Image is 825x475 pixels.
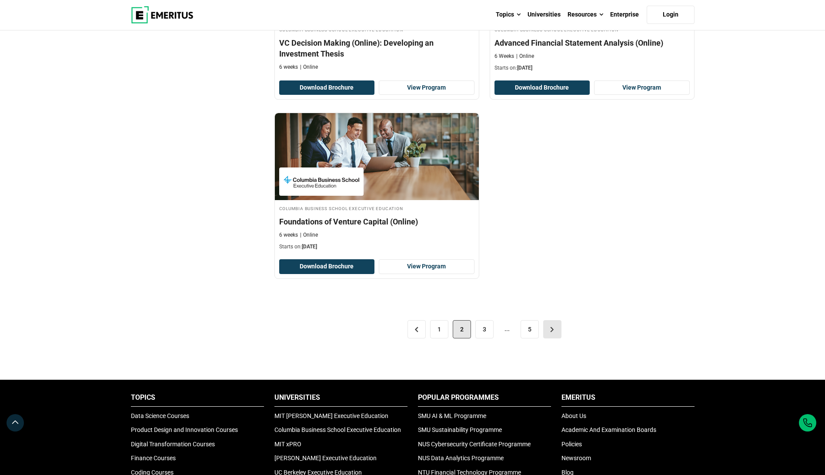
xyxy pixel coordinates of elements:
a: [PERSON_NAME] Executive Education [274,455,377,462]
p: Online [300,231,318,239]
a: 3 [475,320,494,338]
a: Product Design and Innovation Courses [131,426,238,433]
h4: VC Decision Making (Online): Developing an Investment Thesis [279,37,474,59]
p: 6 Weeks [494,53,514,60]
a: MIT xPRO [274,441,301,448]
a: > [543,320,561,338]
a: NUS Data Analytics Programme [418,455,504,462]
img: Foundations of Venture Capital (Online) | Online Finance Course [275,113,479,200]
button: Download Brochure [279,259,375,274]
p: Online [300,64,318,71]
a: 1 [430,320,448,338]
span: 2 [453,320,471,338]
a: 5 [521,320,539,338]
a: SMU Sustainability Programme [418,426,502,433]
a: Finance Course by Columbia Business School Executive Education - September 4, 2025 Columbia Busin... [275,113,479,255]
span: [DATE] [302,244,317,250]
a: Digital Transformation Courses [131,441,215,448]
a: View Program [379,259,474,274]
h4: Advanced Financial Statement Analysis (Online) [494,37,690,48]
span: [DATE] [517,65,532,71]
img: Columbia Business School Executive Education [284,172,359,191]
a: NUS Cybersecurity Certificate Programme [418,441,531,448]
a: Academic And Examination Boards [561,426,656,433]
a: Data Science Courses [131,412,189,419]
a: Policies [561,441,582,448]
a: View Program [594,80,690,95]
a: About Us [561,412,586,419]
a: < [407,320,426,338]
h4: Foundations of Venture Capital (Online) [279,216,474,227]
p: 6 weeks [279,231,298,239]
p: 6 weeks [279,64,298,71]
button: Download Brochure [279,80,375,95]
a: Finance Courses [131,455,176,462]
a: Columbia Business School Executive Education [274,426,401,433]
a: View Program [379,80,474,95]
h4: Columbia Business School Executive Education [279,204,474,212]
a: Newsroom [561,455,591,462]
p: Starts on: [494,64,690,72]
a: MIT [PERSON_NAME] Executive Education [274,412,388,419]
p: Starts on: [279,243,474,251]
a: Login [647,6,695,24]
p: Online [516,53,534,60]
span: ... [498,320,516,338]
button: Download Brochure [494,80,590,95]
a: SMU AI & ML Programme [418,412,486,419]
